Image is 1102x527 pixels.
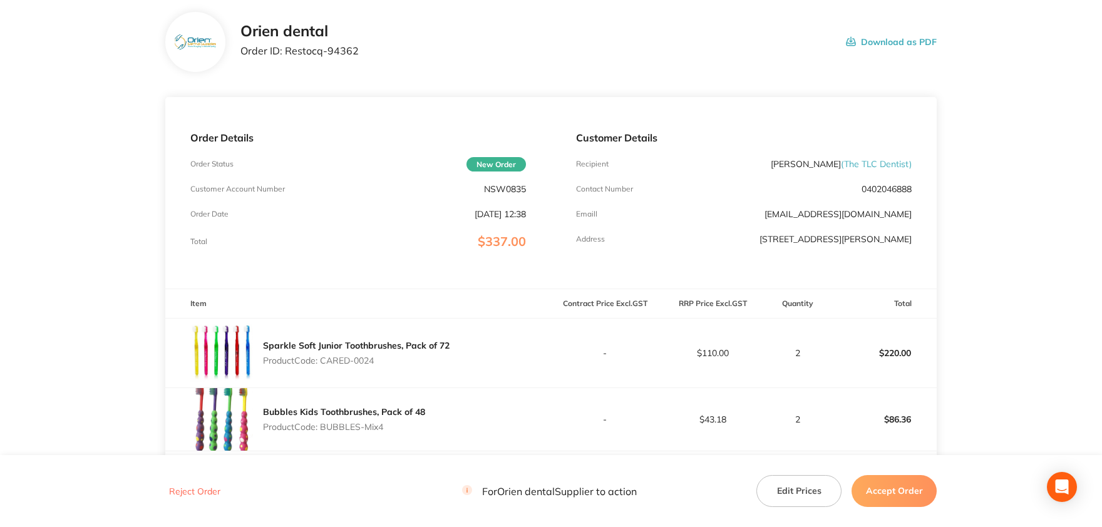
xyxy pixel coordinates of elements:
p: [DATE] 12:38 [475,209,526,219]
p: [STREET_ADDRESS][PERSON_NAME] [760,234,912,244]
img: eTEwcnBkag [175,34,215,50]
span: ( The TLC Dentist ) [841,158,912,170]
p: Order ID: Restocq- 94362 [240,45,359,56]
h2: Orien dental [240,23,359,40]
p: Product Code: CARED-0024 [263,356,450,366]
p: 0402046888 [862,184,912,194]
p: [PERSON_NAME] [771,159,912,169]
p: - [552,348,658,358]
p: 2 [768,414,828,424]
p: NSW0835 [484,184,526,194]
p: Contact Number [576,185,633,193]
p: - [552,414,658,424]
span: New Order [466,157,526,171]
p: $220.00 [830,338,936,368]
a: Bubbles Kids Toothbrushes, Pack of 48 [263,406,425,417]
p: Order Details [190,132,526,143]
p: 2 [768,348,828,358]
p: Order Status [190,160,234,168]
p: Recipient [576,160,609,168]
div: Open Intercom Messenger [1047,472,1077,502]
p: For Orien dental Supplier to action [462,485,637,497]
img: N251dTRsdA [190,319,253,388]
th: RRP Price Excl. GST [659,289,766,319]
a: Sparkle Soft Junior Toothbrushes, Pack of 72 [263,340,450,351]
p: Customer Details [576,132,912,143]
span: $337.00 [478,233,526,249]
th: Contract Price Excl. GST [551,289,659,319]
p: Total [190,237,207,246]
button: Accept Order [852,475,937,506]
th: Item [165,289,551,319]
p: $43.18 [659,414,766,424]
p: $110.00 [659,348,766,358]
td: Message: - [165,451,551,489]
th: Quantity [767,289,829,319]
p: Emaill [576,210,597,218]
button: Edit Prices [756,475,842,506]
button: Reject Order [165,486,224,497]
p: Customer Account Number [190,185,285,193]
p: Address [576,235,605,243]
button: Download as PDF [846,23,937,61]
img: b3U3NHV4Mw [190,388,253,451]
th: Total [829,289,937,319]
p: $86.36 [830,404,936,434]
p: Product Code: BUBBLES-Mix4 [263,422,425,432]
a: [EMAIL_ADDRESS][DOMAIN_NAME] [765,208,912,220]
p: Order Date [190,210,229,218]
